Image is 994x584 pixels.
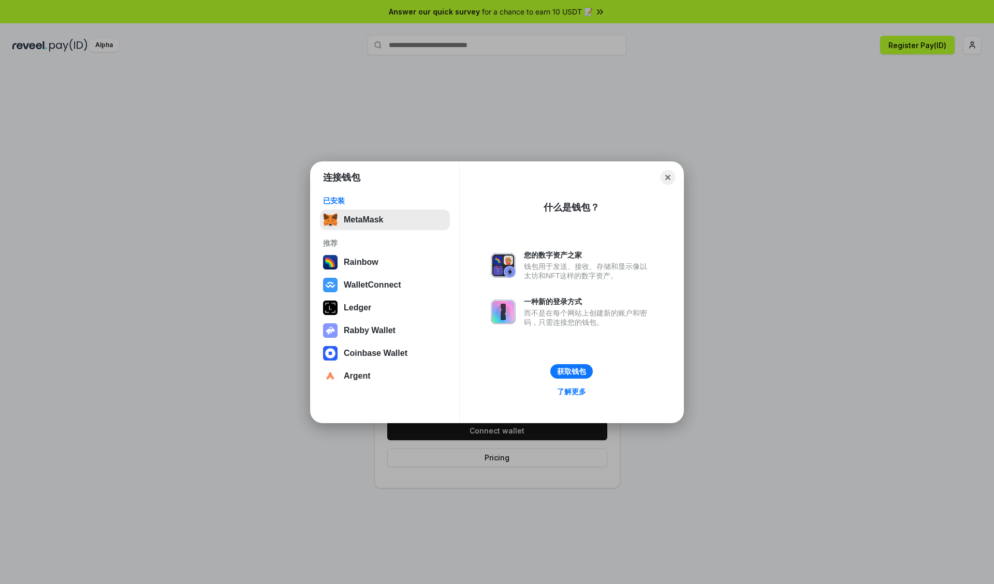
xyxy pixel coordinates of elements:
[344,215,383,224] div: MetaMask
[661,170,675,185] button: Close
[344,280,401,290] div: WalletConnect
[491,253,516,278] img: svg+xml,%3Csvg%20xmlns%3D%22http%3A%2F%2Fwww.w3.org%2F2000%2Fsvg%22%20fill%3D%22none%22%20viewBox...
[323,213,338,227] img: svg+xml,%3Csvg%20fill%3D%22none%22%20height%3D%2233%22%20viewBox%3D%220%200%2035%2033%22%20width%...
[323,255,338,269] img: svg+xml,%3Csvg%20width%3D%22120%22%20height%3D%22120%22%20viewBox%3D%220%200%20120%20120%22%20fil...
[344,303,371,312] div: Ledger
[320,209,450,230] button: MetaMask
[320,252,450,273] button: Rainbow
[323,278,338,292] img: svg+xml,%3Csvg%20width%3D%2228%22%20height%3D%2228%22%20viewBox%3D%220%200%2028%2028%22%20fill%3D...
[524,308,652,327] div: 而不是在每个网站上创建新的账户和密码，只需连接您的钱包。
[323,301,338,315] img: svg+xml,%3Csvg%20xmlns%3D%22http%3A%2F%2Fwww.w3.org%2F2000%2Fsvg%22%20width%3D%2228%22%20height%3...
[344,349,407,358] div: Coinbase Wallet
[344,258,378,267] div: Rainbow
[557,367,586,376] div: 获取钱包
[344,371,371,381] div: Argent
[320,297,450,318] button: Ledger
[320,320,450,341] button: Rabby Wallet
[320,366,450,386] button: Argent
[344,326,396,335] div: Rabby Wallet
[524,262,652,280] div: 钱包用于发送、接收、存储和显示像以太坊和NFT这样的数字资产。
[551,385,592,398] a: 了解更多
[544,201,600,214] div: 什么是钱包？
[524,250,652,260] div: 您的数字资产之家
[323,323,338,338] img: svg+xml,%3Csvg%20xmlns%3D%22http%3A%2F%2Fwww.w3.org%2F2000%2Fsvg%22%20fill%3D%22none%22%20viewBox...
[323,238,447,248] div: 推荐
[323,171,360,184] h1: 连接钱包
[491,300,516,324] img: svg+xml,%3Csvg%20xmlns%3D%22http%3A%2F%2Fwww.w3.org%2F2000%2Fsvg%22%20fill%3D%22none%22%20viewBox...
[323,196,447,205] div: 已安装
[320,343,450,364] button: Coinbase Wallet
[323,369,338,383] img: svg+xml,%3Csvg%20width%3D%2228%22%20height%3D%2228%22%20viewBox%3D%220%200%2028%2028%22%20fill%3D...
[323,346,338,361] img: svg+xml,%3Csvg%20width%3D%2228%22%20height%3D%2228%22%20viewBox%3D%220%200%2028%2028%22%20fill%3D...
[557,387,586,396] div: 了解更多
[320,275,450,295] button: WalletConnect
[550,364,593,379] button: 获取钱包
[524,297,652,306] div: 一种新的登录方式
